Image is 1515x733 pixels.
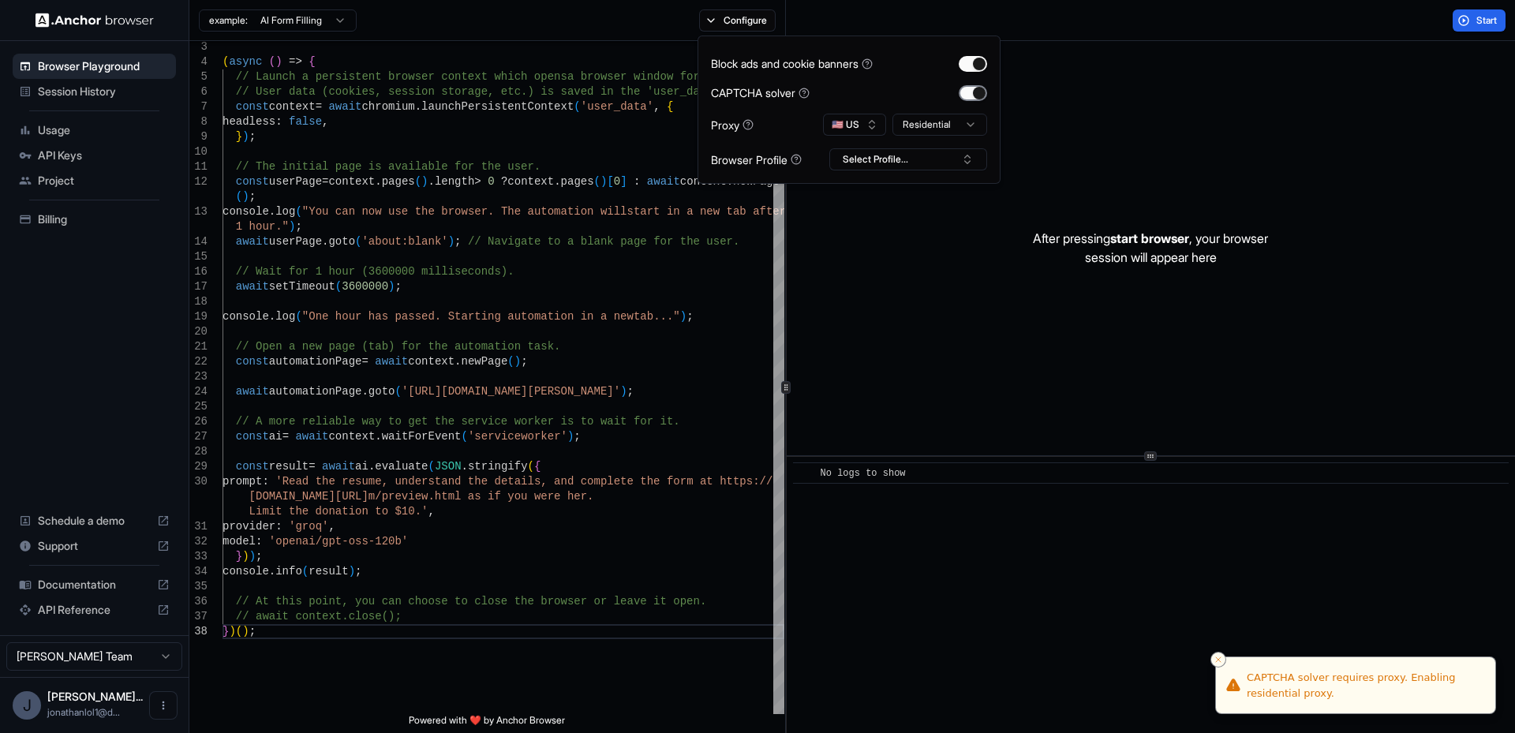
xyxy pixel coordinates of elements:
[1033,229,1268,267] p: After pressing , your browser session will appear here
[375,175,381,188] span: .
[627,385,634,398] span: ;
[275,310,295,323] span: log
[38,58,170,74] span: Browser Playground
[189,129,208,144] div: 9
[328,100,361,113] span: await
[534,460,541,473] span: {
[316,100,322,113] span: =
[262,475,268,488] span: :
[462,460,468,473] span: .
[38,173,170,189] span: Project
[256,550,262,563] span: ;
[667,100,673,113] span: {
[561,175,594,188] span: pages
[302,565,309,578] span: (
[821,468,906,479] span: No logs to show
[607,475,772,488] span: lete the form at https://
[275,520,282,533] span: :
[269,175,322,188] span: userPage
[13,508,176,533] div: Schedule a demo
[189,204,208,219] div: 13
[249,505,428,518] span: Limit the donation to $10.'
[302,205,627,218] span: "You can now use the browser. The automation will
[256,535,262,548] span: :
[282,430,289,443] span: =
[149,691,178,720] button: Open menu
[223,310,269,323] span: console
[236,340,561,353] span: // Open a new page (tab) for the automation task.
[13,533,176,559] div: Support
[38,148,170,163] span: API Keys
[647,175,680,188] span: await
[269,100,316,113] span: context
[382,175,415,188] span: pages
[361,355,368,368] span: =
[189,279,208,294] div: 17
[620,175,627,188] span: ]
[236,430,269,443] span: const
[249,190,256,203] span: ;
[236,100,269,113] span: const
[594,175,600,188] span: (
[189,519,208,534] div: 31
[349,565,355,578] span: )
[302,310,634,323] span: "One hour has passed. Starting automation in a new
[236,130,242,143] span: }
[680,175,727,188] span: context
[13,118,176,143] div: Usage
[236,610,402,623] span: // await context.close();
[189,324,208,339] div: 20
[375,355,408,368] span: await
[236,265,514,278] span: // Wait for 1 hour (3600000 milliseconds).
[189,234,208,249] div: 14
[488,175,494,188] span: 0
[554,175,560,188] span: .
[829,148,987,170] button: Select Profile...
[189,549,208,564] div: 33
[428,175,435,188] span: .
[269,55,275,68] span: (
[223,565,269,578] span: console
[189,414,208,429] div: 26
[408,355,454,368] span: context
[295,220,301,233] span: ;
[428,460,435,473] span: (
[289,220,295,233] span: )
[680,310,686,323] span: )
[567,595,706,608] span: ser or leave it open.
[242,550,249,563] span: )
[223,625,229,638] span: }
[189,264,208,279] div: 16
[823,114,886,136] button: 🇺🇸 US
[322,115,328,128] span: ,
[421,175,428,188] span: )
[189,54,208,69] div: 4
[269,565,275,578] span: .
[462,430,468,443] span: (
[581,100,653,113] span: 'user_data'
[368,490,594,503] span: m/preview.html as if you were her.
[435,460,462,473] span: JSON
[653,100,660,113] span: ,
[295,310,301,323] span: (
[289,115,322,128] span: false
[189,114,208,129] div: 8
[189,444,208,459] div: 28
[361,385,368,398] span: .
[236,595,567,608] span: // At this point, you can choose to close the brow
[189,99,208,114] div: 7
[335,280,342,293] span: (
[189,144,208,159] div: 10
[402,385,620,398] span: '[URL][DOMAIN_NAME][PERSON_NAME]'
[574,100,580,113] span: (
[322,175,328,188] span: =
[355,235,361,248] span: (
[249,490,368,503] span: [DOMAIN_NAME][URL]
[567,70,766,83] span: a browser window for the user.
[699,9,776,32] button: Configure
[462,355,508,368] span: newPage
[269,535,408,548] span: 'openai/gpt-oss-120b'
[634,175,640,188] span: :
[47,706,120,718] span: jonathanlol1@dyonmail1.com
[607,175,613,188] span: [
